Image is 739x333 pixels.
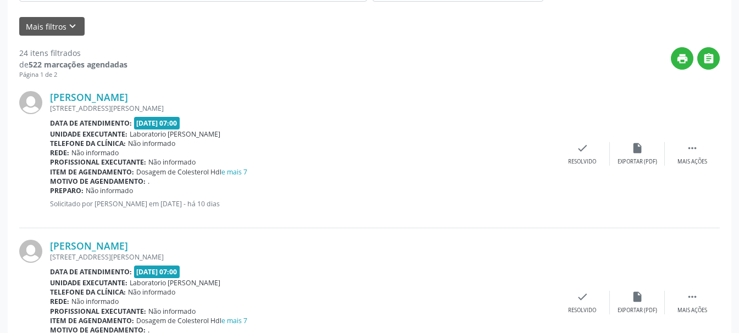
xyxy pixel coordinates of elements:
[686,142,698,154] i: 
[134,266,180,278] span: [DATE] 07:00
[618,158,657,166] div: Exportar (PDF)
[697,47,720,70] button: 
[130,278,220,287] span: Laboratorio [PERSON_NAME]
[19,59,127,70] div: de
[703,53,715,65] i: 
[148,177,149,186] span: .
[50,307,146,316] b: Profissional executante:
[128,139,175,148] span: Não informado
[50,287,126,297] b: Telefone da clínica:
[19,240,42,263] img: img
[148,157,196,167] span: Não informado
[671,47,693,70] button: print
[50,240,128,252] a: [PERSON_NAME]
[221,316,247,325] a: e mais 7
[128,287,175,297] span: Não informado
[130,129,220,139] span: Laboratorio [PERSON_NAME]
[677,307,707,314] div: Mais ações
[19,17,85,36] button: Mais filtroskeyboard_arrow_down
[50,177,146,186] b: Motivo de agendamento:
[618,307,657,314] div: Exportar (PDF)
[50,139,126,148] b: Telefone da clínica:
[136,167,247,177] span: Dosagem de Colesterol Hdl
[71,148,119,157] span: Não informado
[50,167,134,177] b: Item de agendamento:
[50,186,84,195] b: Preparo:
[86,186,133,195] span: Não informado
[221,167,247,177] a: e mais 7
[686,291,698,303] i: 
[576,142,588,154] i: check
[50,104,555,113] div: [STREET_ADDRESS][PERSON_NAME]
[136,316,247,325] span: Dosagem de Colesterol Hdl
[50,278,127,287] b: Unidade executante:
[148,307,196,316] span: Não informado
[71,297,119,306] span: Não informado
[50,252,555,262] div: [STREET_ADDRESS][PERSON_NAME]
[50,157,146,167] b: Profissional executante:
[631,291,643,303] i: insert_drive_file
[66,20,79,32] i: keyboard_arrow_down
[631,142,643,154] i: insert_drive_file
[19,91,42,114] img: img
[676,53,688,65] i: print
[50,129,127,139] b: Unidade executante:
[568,307,596,314] div: Resolvido
[677,158,707,166] div: Mais ações
[50,91,128,103] a: [PERSON_NAME]
[134,117,180,129] span: [DATE] 07:00
[19,70,127,80] div: Página 1 de 2
[29,59,127,70] strong: 522 marcações agendadas
[50,199,555,208] p: Solicitado por [PERSON_NAME] em [DATE] - há 10 dias
[576,291,588,303] i: check
[568,158,596,166] div: Resolvido
[50,118,132,128] b: Data de atendimento:
[50,267,132,276] b: Data de atendimento:
[50,316,134,325] b: Item de agendamento:
[19,47,127,59] div: 24 itens filtrados
[50,148,69,157] b: Rede:
[50,297,69,306] b: Rede:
